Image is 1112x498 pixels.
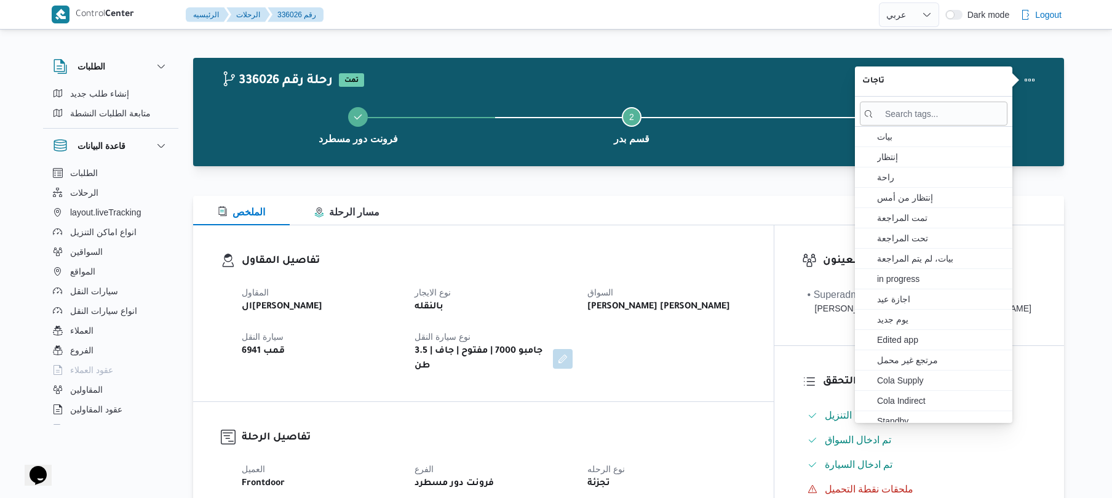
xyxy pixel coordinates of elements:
[70,382,103,397] span: المقاولين
[186,7,229,22] button: الرئيسيه
[242,287,269,297] span: المقاول
[877,373,1005,388] span: Cola Supply
[803,406,1036,425] button: تم ادخال تفاصيل نفاط التنزيل
[268,7,324,22] button: 336026 رقم
[226,7,270,22] button: الرحلات
[70,363,113,377] span: عقود العملاء
[48,84,173,103] button: إنشاء طلب جديد
[344,77,359,84] b: تمت
[877,150,1005,164] span: إنتظار
[825,410,945,420] span: تم ادخال تفاصيل نفاط التنزيل
[963,10,1009,20] span: Dark mode
[353,112,363,122] svg: Step 1 is complete
[877,312,1005,327] span: يوم جديد
[48,340,173,360] button: الفروع
[70,106,151,121] span: متابعة الطلبات النشطة
[48,380,173,400] button: المقاولين
[629,112,634,122] span: 2
[339,73,364,87] span: تمت
[877,231,1005,246] span: تحت المراجعة
[48,183,173,203] button: الرحلات
[825,433,892,448] span: تم ادخال السواق
[1035,7,1062,22] span: Logout
[825,459,893,470] span: تم ادخال السيارة
[862,74,1005,89] span: تاجات
[877,353,1005,367] span: مرتجع غير محمل
[48,242,173,262] button: السواقين
[768,92,1042,156] button: فرونت دور مسطرد
[48,321,173,340] button: العملاء
[70,205,141,220] span: layout.liveTracking
[823,253,1036,270] h3: المعينون
[877,170,1005,185] span: راحة
[823,374,1036,390] h3: قائمة التحقق
[877,271,1005,286] span: in progress
[808,287,1031,302] div: • Superadmin
[48,222,173,242] button: انواع اماكن التنزيل
[70,323,93,338] span: العملاء
[12,449,52,486] iframe: chat widget
[43,163,178,430] div: قاعدة البيانات
[877,414,1005,428] span: Standby
[48,400,173,419] button: عقود المقاولين
[70,86,129,101] span: إنشاء طلب جديد
[105,10,134,20] b: Center
[587,476,610,491] b: تجزئة
[77,139,125,153] h3: قاعدة البيانات
[803,430,1036,450] button: تم ادخال السواق
[415,300,443,315] b: بالنقله
[587,287,613,297] span: السواق
[877,292,1005,307] span: اجازة عيد
[48,163,173,183] button: الطلبات
[415,332,471,342] span: نوع سيارة النقل
[415,464,434,474] span: الفرع
[70,303,137,318] span: انواع سيارات النقل
[825,457,893,472] span: تم ادخال السيارة
[70,225,137,239] span: انواع اماكن التنزيل
[48,360,173,380] button: عقود العملاء
[860,102,1007,126] input: search tags
[1017,68,1042,92] button: Actions
[70,244,103,259] span: السواقين
[242,300,322,315] b: ال[PERSON_NAME]
[1015,2,1066,27] button: Logout
[53,59,169,74] button: الطلبات
[70,343,93,358] span: الفروع
[808,302,1031,315] div: [PERSON_NAME][EMAIL_ADDRESS][DOMAIN_NAME]
[70,402,122,417] span: عقود المقاولين
[825,408,945,423] span: تم ادخال تفاصيل نفاط التنزيل
[415,344,544,374] b: جامبو 7000 | مفتوح | جاف | 3.5 طن
[314,207,379,217] span: مسار الرحلة
[825,484,914,494] span: ملحقات نقطة التحميل
[242,476,285,491] b: Frontdoor
[48,103,173,123] button: متابعة الطلبات النشطة
[48,301,173,321] button: انواع سيارات النقل
[803,455,1036,475] button: تم ادخال السيارة
[808,287,1031,315] span: • Superadmin mohamed.nabil@illa.com.eg
[242,253,746,270] h3: تفاصيل المقاول
[877,393,1005,408] span: Cola Indirect
[70,284,118,299] span: سيارات النقل
[614,132,649,147] span: قسم بدر
[70,264,95,279] span: المواقع
[319,132,398,147] span: فرونت دور مسطرد
[415,476,494,491] b: فرونت دور مسطرد
[825,435,892,445] span: تم ادخال السواق
[52,6,69,23] img: X8yXhbKr1z7QwAAAABJRU5ErkJggg==
[587,464,625,474] span: نوع الرحله
[48,419,173,439] button: اجهزة التليفون
[48,203,173,222] button: layout.liveTracking
[877,251,1005,266] span: بيات، لم يتم المراجعة
[70,185,98,200] span: الرحلات
[242,332,284,342] span: سيارة النقل
[70,422,121,436] span: اجهزة التليفون
[877,211,1005,225] span: تمت المراجعة
[825,482,914,497] span: ملحقات نقطة التحميل
[877,332,1005,347] span: Edited app
[587,300,730,315] b: [PERSON_NAME] [PERSON_NAME]
[242,430,746,446] h3: تفاصيل الرحلة
[877,190,1005,205] span: إنتظار من أمس
[221,73,333,89] h2: 336026 رحلة رقم
[53,139,169,153] button: قاعدة البيانات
